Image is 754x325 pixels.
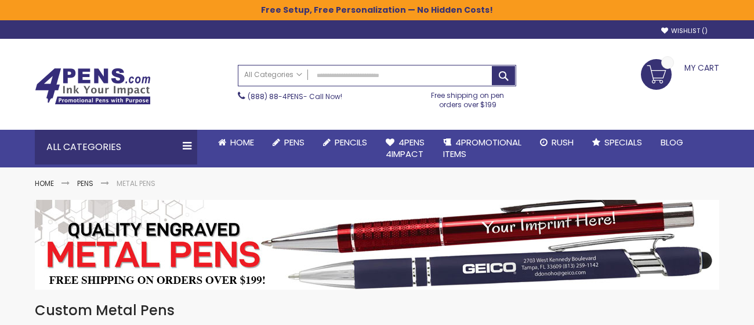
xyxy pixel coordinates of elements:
[35,130,197,165] div: All Categories
[35,301,719,320] h1: Custom Metal Pens
[552,136,574,148] span: Rush
[77,178,93,188] a: Pens
[248,92,303,101] a: (888) 88-4PENS
[661,27,708,35] a: Wishlist
[284,136,304,148] span: Pens
[35,68,151,105] img: 4Pens Custom Pens and Promotional Products
[531,130,583,155] a: Rush
[386,136,425,160] span: 4Pens 4impact
[230,136,254,148] span: Home
[209,130,263,155] a: Home
[443,136,521,160] span: 4PROMOTIONAL ITEMS
[248,92,342,101] span: - Call Now!
[244,70,302,79] span: All Categories
[35,178,54,188] a: Home
[434,130,531,167] a: 4PROMOTIONALITEMS
[651,130,693,155] a: Blog
[263,130,314,155] a: Pens
[583,130,651,155] a: Specials
[661,136,683,148] span: Blog
[35,200,719,290] img: Metal Pens
[314,130,376,155] a: Pencils
[238,65,308,85] a: All Categories
[419,86,517,109] div: Free shipping on pen orders over $199
[335,136,367,148] span: Pencils
[117,178,155,188] strong: Metal Pens
[376,130,434,167] a: 4Pens4impact
[604,136,642,148] span: Specials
